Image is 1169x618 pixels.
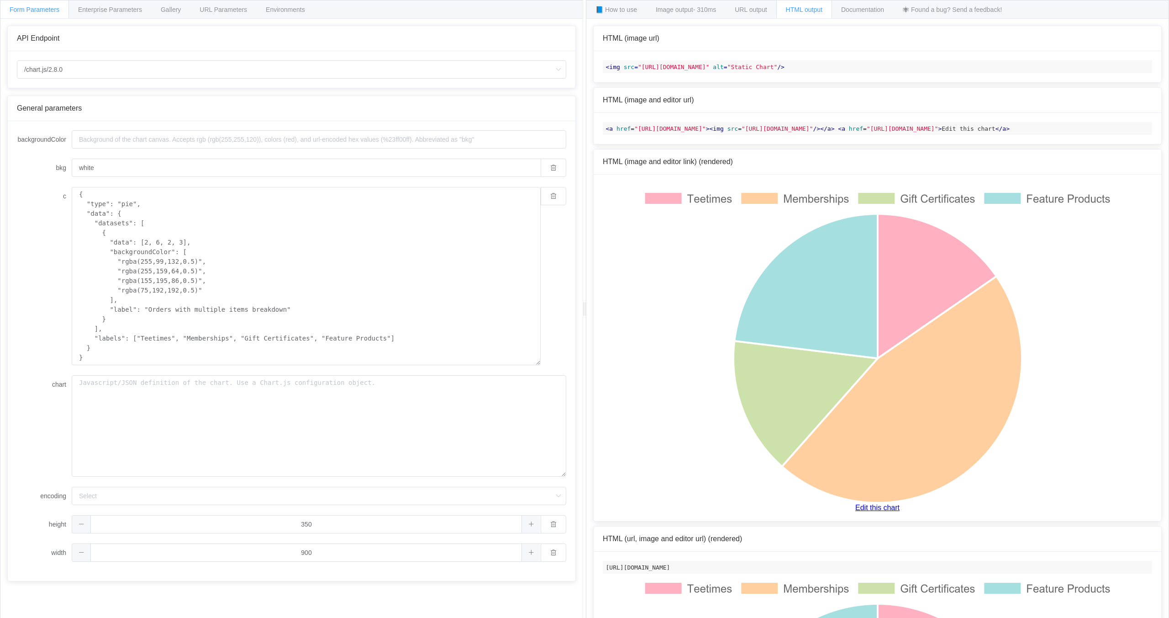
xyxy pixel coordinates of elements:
[609,125,613,132] span: a
[1002,125,1006,132] span: a
[603,158,733,165] span: HTML (image and editor link) (rendered)
[72,515,541,533] input: Height of the chart
[624,64,634,70] span: src
[603,561,1152,574] code: [URL][DOMAIN_NAME]
[603,96,694,104] span: HTML (image and editor url)
[266,6,305,13] span: Environments
[735,6,767,13] span: URL output
[72,130,566,149] input: Background of the chart canvas. Accepts rgb (rgb(255,255,120)), colors (red), and url-encoded hex...
[17,34,59,42] span: API Endpoint
[72,543,541,562] input: Width of the chart
[710,125,821,132] span: < = />
[638,64,710,70] span: "[URL][DOMAIN_NAME]"
[10,6,59,13] span: Form Parameters
[693,6,716,13] span: - 310ms
[17,60,566,79] input: Select
[161,6,181,13] span: Gallery
[606,64,785,70] span: < = = />
[742,125,813,132] span: "[URL][DOMAIN_NAME]"
[786,6,822,13] span: HTML output
[17,130,72,149] label: backgroundColor
[17,515,72,533] label: height
[17,543,72,562] label: width
[841,6,884,13] span: Documentation
[603,504,1152,512] a: Edit this chart
[17,104,82,112] span: General parameters
[606,125,710,132] span: < = >
[827,125,831,132] span: a
[78,6,142,13] span: Enterprise Parameters
[838,125,942,132] span: < = >
[995,125,1010,132] span: </ >
[656,6,716,13] span: Image output
[17,487,72,505] label: encoding
[595,6,637,13] span: 📘 How to use
[616,125,631,132] span: href
[603,122,1152,135] code: Edit this chart
[713,64,723,70] span: alt
[17,375,72,394] label: chart
[72,159,541,177] input: Background of the chart canvas. Accepts rgb (rgb(255,255,120)), colors (red), and url-encoded hex...
[820,125,834,132] span: </ >
[17,159,72,177] label: bkg
[727,64,778,70] span: "Static Chart"
[609,64,620,70] span: img
[867,125,938,132] span: "[URL][DOMAIN_NAME]"
[17,187,72,205] label: c
[903,6,1002,13] span: 🕷 Found a bug? Send a feedback!
[72,487,566,505] input: Select
[603,535,742,543] span: HTML (url, image and editor url) (rendered)
[727,125,738,132] span: src
[200,6,247,13] span: URL Parameters
[603,34,659,42] span: HTML (image url)
[849,125,863,132] span: href
[842,125,845,132] span: a
[713,125,723,132] span: img
[634,125,706,132] span: "[URL][DOMAIN_NAME]"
